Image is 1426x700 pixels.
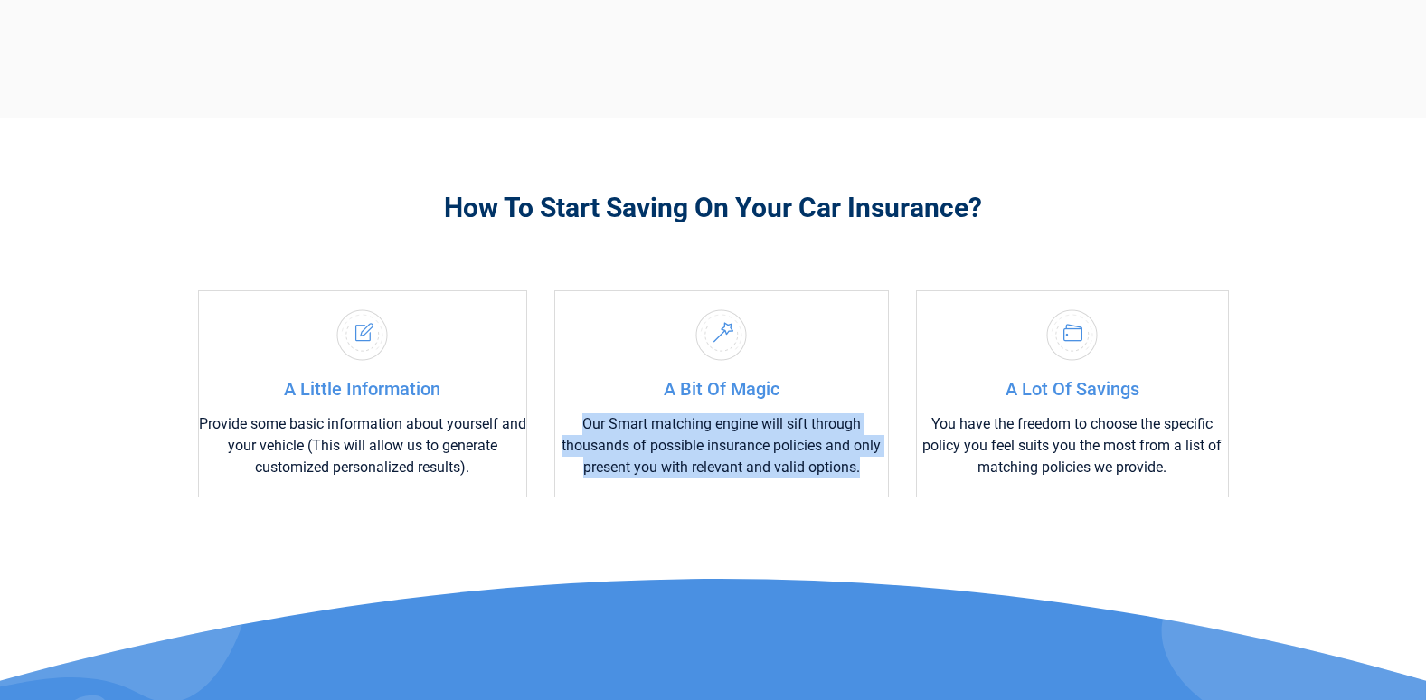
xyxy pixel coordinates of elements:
[199,377,526,401] h4: A Little Information
[555,377,888,401] h4: A Bit Of Magic
[917,377,1228,401] h4: A Lot Of Savings
[917,413,1228,478] p: You have the freedom to choose the specific policy you feel suits you the most from a list of mat...
[199,413,526,478] p: Provide some basic information about yourself and your vehicle (This will allow us to generate cu...
[555,413,888,478] p: Our Smart matching engine will sift through thousands of possible insurance policies and only pre...
[198,190,1229,225] h3: How To Start Saving On Your Car Insurance?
